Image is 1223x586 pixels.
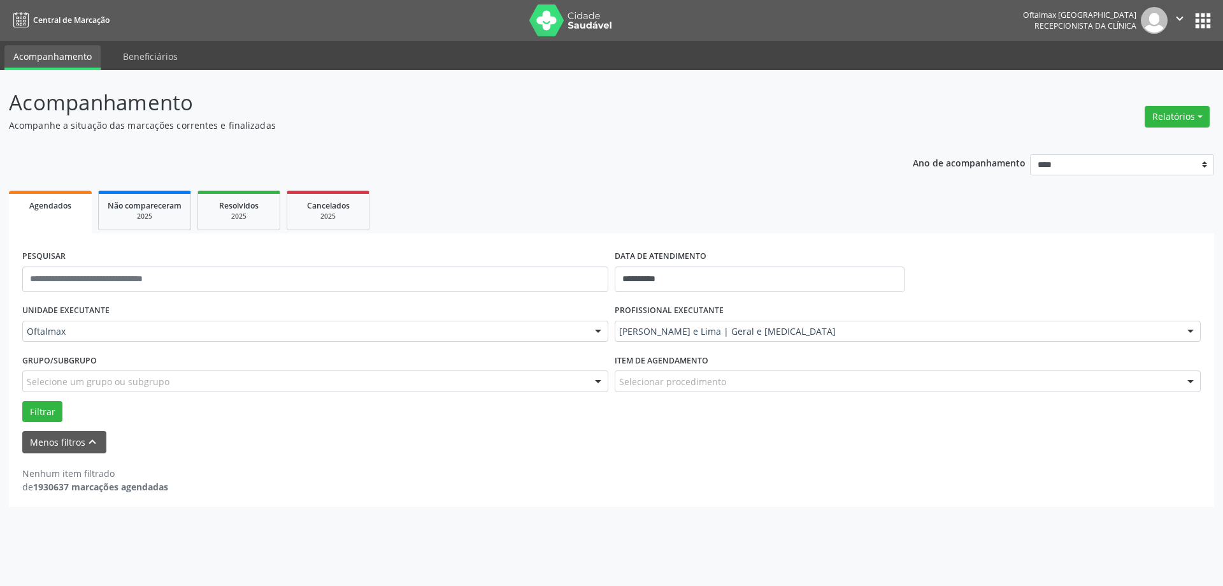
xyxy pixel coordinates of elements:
[22,480,168,494] div: de
[22,247,66,267] label: PESQUISAR
[114,45,187,68] a: Beneficiários
[9,10,110,31] a: Central de Marcação
[307,200,350,211] span: Cancelados
[913,154,1026,170] p: Ano de acompanhamento
[108,212,182,221] div: 2025
[1192,10,1214,32] button: apps
[22,351,97,370] label: Grupo/Subgrupo
[207,212,271,221] div: 2025
[33,15,110,26] span: Central de Marcação
[615,301,724,321] label: PROFISSIONAL EXECUTANTE
[1034,20,1136,31] span: Recepcionista da clínica
[27,325,582,338] span: Oftalmax
[33,481,168,493] strong: 1930637 marcações agendadas
[85,435,99,449] i: keyboard_arrow_up
[1173,11,1187,26] i: 
[108,200,182,211] span: Não compareceram
[29,200,71,211] span: Agendados
[1168,7,1192,34] button: 
[296,212,360,221] div: 2025
[9,119,852,132] p: Acompanhe a situação das marcações correntes e finalizadas
[4,45,101,70] a: Acompanhamento
[619,325,1175,338] span: [PERSON_NAME] e Lima | Geral e [MEDICAL_DATA]
[22,431,106,453] button: Menos filtroskeyboard_arrow_up
[22,301,110,321] label: UNIDADE EXECUTANTE
[9,87,852,119] p: Acompanhamento
[615,351,708,370] label: Item de agendamento
[619,375,726,388] span: Selecionar procedimento
[1145,106,1210,128] button: Relatórios
[1023,10,1136,20] div: Oftalmax [GEOGRAPHIC_DATA]
[27,375,169,388] span: Selecione um grupo ou subgrupo
[22,401,62,423] button: Filtrar
[22,467,168,480] div: Nenhum item filtrado
[615,247,706,267] label: DATA DE ATENDIMENTO
[1141,7,1168,34] img: img
[219,200,259,211] span: Resolvidos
